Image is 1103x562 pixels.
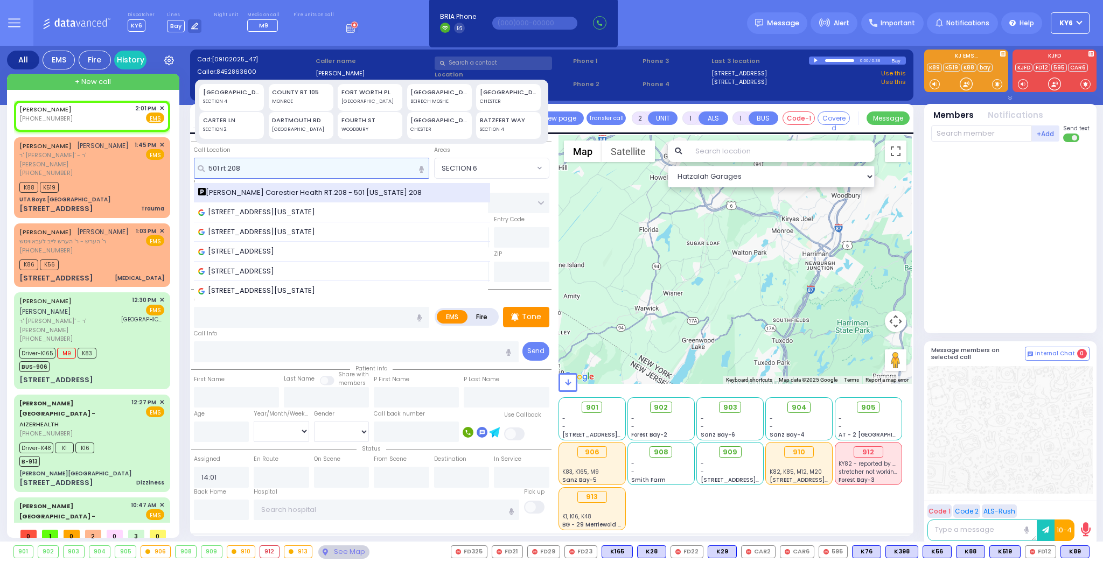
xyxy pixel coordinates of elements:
div: [GEOGRAPHIC_DATA] [272,126,330,134]
button: Covered [818,111,850,125]
div: 0:38 [871,54,881,67]
span: ✕ [159,501,164,510]
span: 2:01 PM [135,104,156,113]
span: KY6 [128,19,145,32]
span: Smith Farm [631,476,666,484]
label: Call back number [374,410,425,418]
button: KY6 [1051,12,1090,34]
span: B-913 [19,456,40,467]
input: Search a contact [435,57,552,70]
label: Age [194,410,205,418]
input: (000)000-00000 [492,17,577,30]
span: KY82 - reported by KY83 [839,460,905,468]
label: Lines [167,12,202,18]
span: - [562,423,566,431]
button: Internal Chat 0 [1025,347,1090,361]
div: [STREET_ADDRESS] [19,477,93,488]
img: google_icon.svg [198,209,205,216]
img: google_icon.svg [198,288,205,294]
span: - [631,460,634,468]
div: FORT WORTH PL [341,88,399,97]
button: Message [867,111,910,125]
label: First Name [194,375,225,384]
label: P Last Name [464,375,499,384]
span: St. Anthony Community Hospital [121,315,164,324]
label: Night unit [214,12,238,18]
span: 0 [150,530,166,538]
label: Location [435,70,570,79]
div: FD23 [564,545,597,558]
div: FOURTH ST [341,116,399,125]
div: CAR2 [741,545,776,558]
label: Destination [434,455,466,463]
span: 8452863600 [217,67,256,76]
span: - [631,468,634,476]
span: 901 [586,402,598,413]
button: Members [933,109,974,122]
button: Code 2 [953,504,980,518]
label: Back Home [194,488,226,496]
u: EMS [150,115,161,123]
div: Bay [891,57,906,65]
div: K165 [602,545,633,558]
div: SECTION 2 [203,126,261,134]
a: K519 [943,64,960,72]
a: CAR6 [1068,64,1088,72]
input: Search location here [194,158,429,178]
a: KJFD [1015,64,1032,72]
div: 912 [854,446,883,458]
label: Last Name [284,375,315,383]
div: / [869,54,871,67]
span: [STREET_ADDRESS] [198,266,278,277]
button: ALS-Rush [982,504,1017,518]
img: red-radio-icon.svg [1030,549,1035,554]
span: [09102025_47] [212,55,258,64]
label: Caller name [316,57,431,66]
span: EMS [146,305,164,315]
span: Message [767,18,799,29]
span: [PHONE_NUMBER] [19,246,73,255]
label: KJFD [1013,53,1097,61]
div: K76 [852,545,881,558]
span: Important [881,18,915,28]
img: red-radio-icon.svg [532,549,537,554]
span: 0 [20,530,37,538]
span: ✕ [159,227,164,236]
div: MONROE [272,98,330,106]
span: [PERSON_NAME][GEOGRAPHIC_DATA] - [19,502,95,521]
span: ✕ [159,104,164,113]
span: Driver-K165 [19,348,55,359]
span: [PERSON_NAME] [19,307,71,316]
label: Assigned [194,455,220,463]
img: red-radio-icon.svg [456,549,461,554]
div: COUNTY RT 105 [272,88,330,97]
div: 902 [38,546,59,558]
a: [STREET_ADDRESS] [711,69,767,78]
a: [STREET_ADDRESS] [711,78,767,87]
button: Notifications [988,109,1043,122]
div: 904 [89,546,110,558]
div: BLS [1060,545,1090,558]
span: - [701,415,704,423]
a: AIZERHEALTH [19,399,95,428]
span: 10:47 AM [131,501,156,509]
button: BUS [749,111,778,125]
span: 902 [654,402,668,413]
span: Phone 2 [573,80,639,89]
span: 909 [723,447,737,458]
p: Tone [522,311,541,322]
button: Code-1 [783,111,815,125]
div: Year/Month/Week/Day [254,410,309,418]
div: UTA Boys [GEOGRAPHIC_DATA] [19,195,110,203]
span: - [701,460,704,468]
div: CHESTER [410,126,468,134]
button: Transfer call [587,111,626,125]
div: 905 [115,546,136,558]
div: WOODBURY [341,126,399,134]
span: [PHONE_NUMBER] [19,334,73,343]
div: 0:00 [860,54,869,67]
div: All [7,51,39,69]
span: - [631,415,634,423]
span: BRIA Phone [440,12,476,22]
div: 908 [176,546,196,558]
